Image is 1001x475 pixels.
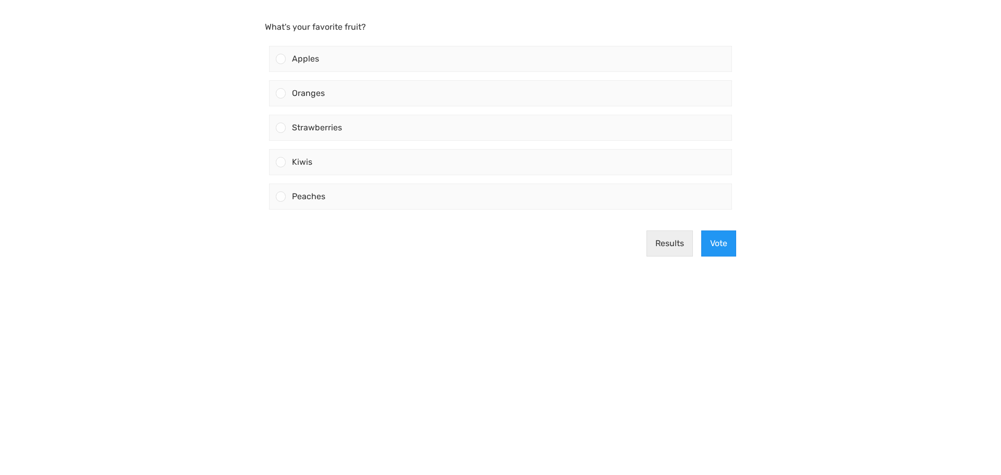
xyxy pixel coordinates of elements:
button: Results [646,230,693,257]
span: Peaches [292,191,325,201]
p: What's your favorite fruit? [265,21,736,33]
span: Apples [292,54,319,64]
button: Vote [701,230,736,257]
span: Oranges [292,88,325,98]
span: Kiwis [292,157,312,167]
span: Strawberries [292,123,342,132]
